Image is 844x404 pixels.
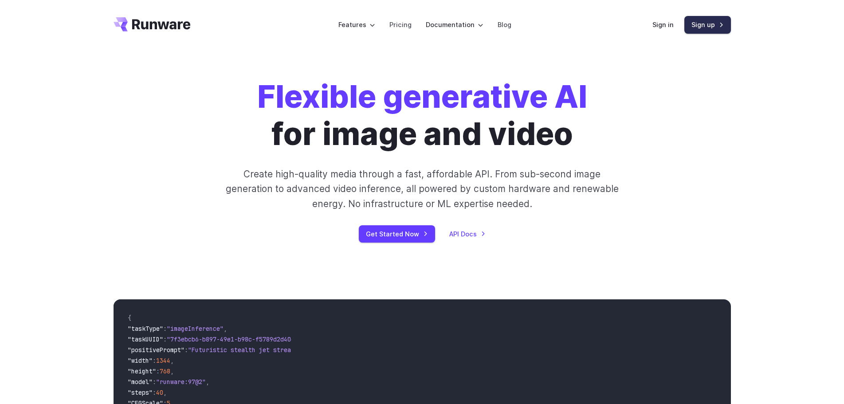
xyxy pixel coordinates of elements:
a: Sign in [652,20,674,30]
strong: Flexible generative AI [257,78,587,115]
span: "taskType" [128,325,163,333]
span: , [163,388,167,396]
span: , [206,378,209,386]
span: 768 [160,367,170,375]
span: : [153,378,156,386]
span: 1344 [156,357,170,365]
span: : [185,346,188,354]
a: Pricing [389,20,412,30]
span: { [128,314,131,322]
h1: for image and video [257,78,587,153]
span: "Futuristic stealth jet streaking through a neon-lit cityscape with glowing purple exhaust" [188,346,511,354]
span: , [170,367,174,375]
span: , [224,325,227,333]
span: "model" [128,378,153,386]
span: "positivePrompt" [128,346,185,354]
span: "7f3ebcb6-b897-49e1-b98c-f5789d2d40d7" [167,335,302,343]
label: Documentation [426,20,483,30]
span: "imageInference" [167,325,224,333]
span: "runware:97@2" [156,378,206,386]
span: : [163,335,167,343]
a: API Docs [449,229,486,239]
span: "height" [128,367,156,375]
a: Sign up [684,16,731,33]
span: : [153,388,156,396]
span: : [163,325,167,333]
p: Create high-quality media through a fast, affordable API. From sub-second image generation to adv... [224,167,620,211]
span: 40 [156,388,163,396]
span: "steps" [128,388,153,396]
span: "taskUUID" [128,335,163,343]
span: : [156,367,160,375]
a: Go to / [114,17,191,31]
label: Features [338,20,375,30]
a: Blog [498,20,511,30]
span: , [170,357,174,365]
span: : [153,357,156,365]
a: Get Started Now [359,225,435,243]
span: "width" [128,357,153,365]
